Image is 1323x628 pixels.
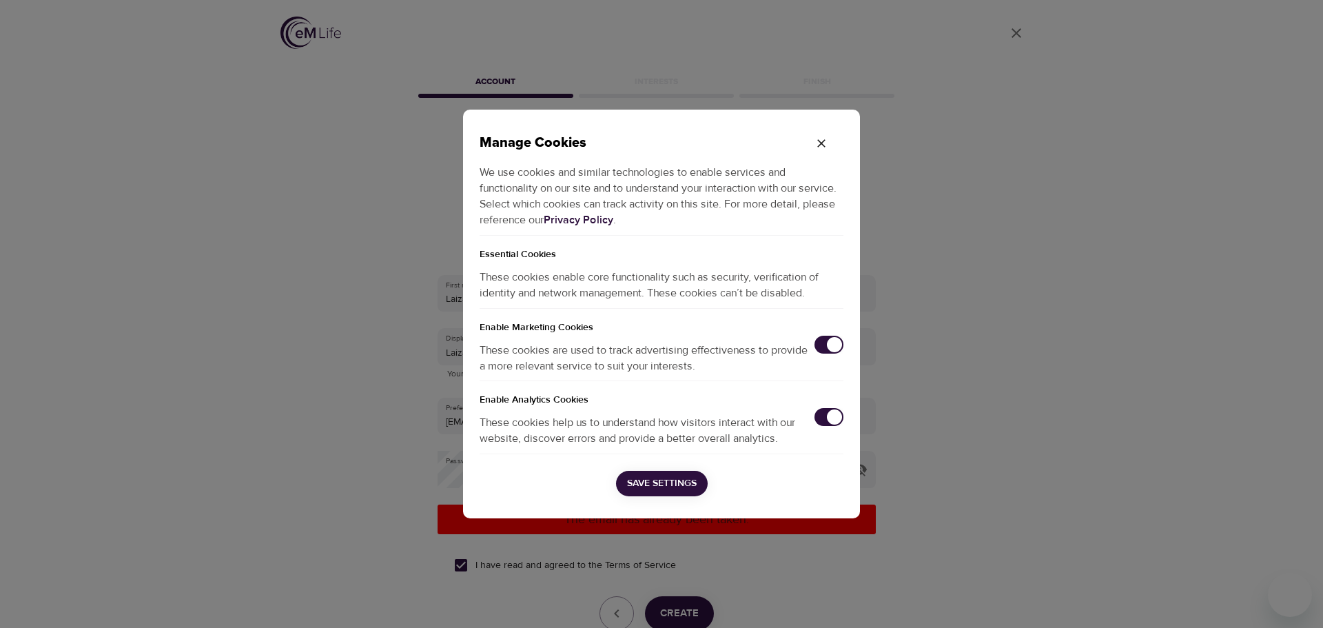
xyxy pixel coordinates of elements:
p: We use cookies and similar technologies to enable services and functionality on our site and to u... [480,154,843,235]
p: These cookies help us to understand how visitors interact with our website, discover errors and p... [480,415,814,447]
p: These cookies are used to track advertising effectiveness to provide a more relevant service to s... [480,343,814,374]
p: These cookies enable core functionality such as security, verification of identity and network ma... [480,263,843,308]
p: Manage Cookies [480,132,799,154]
h5: Enable Analytics Cookies [480,381,843,408]
p: Essential Cookies [480,236,843,263]
h5: Enable Marketing Cookies [480,309,843,336]
button: Save Settings [616,471,708,496]
span: Save Settings [627,475,697,492]
a: Privacy Policy [544,213,613,227]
